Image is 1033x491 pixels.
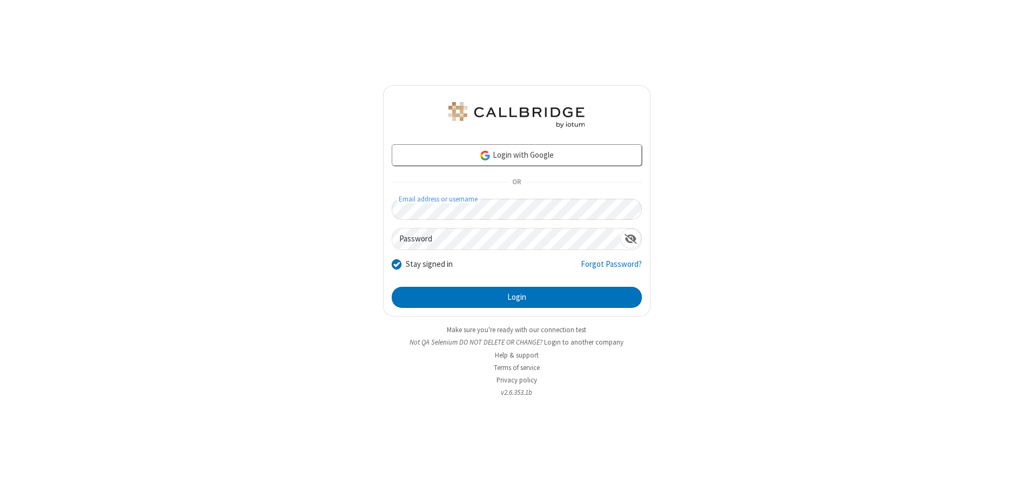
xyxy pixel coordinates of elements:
button: Login to another company [544,337,623,347]
a: Privacy policy [497,375,537,385]
img: google-icon.png [479,150,491,162]
input: Password [392,228,620,250]
img: QA Selenium DO NOT DELETE OR CHANGE [446,102,587,128]
a: Make sure you're ready with our connection test [447,325,586,334]
input: Email address or username [392,199,642,220]
button: Login [392,287,642,308]
div: Show password [620,228,641,248]
span: OR [508,175,525,190]
li: v2.6.353.1b [383,387,650,398]
a: Help & support [495,351,539,360]
li: Not QA Selenium DO NOT DELETE OR CHANGE? [383,337,650,347]
a: Terms of service [494,363,540,372]
label: Stay signed in [406,258,453,271]
a: Login with Google [392,144,642,166]
a: Forgot Password? [581,258,642,279]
